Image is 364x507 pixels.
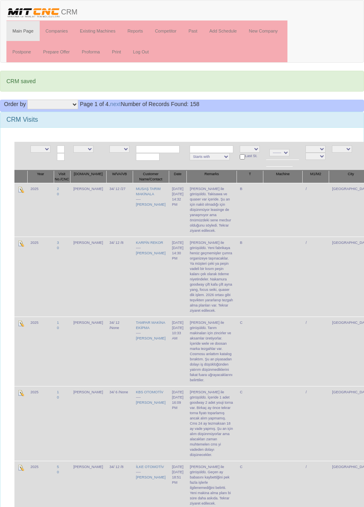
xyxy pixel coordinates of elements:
td: B [237,237,263,317]
td: / [302,237,329,317]
td: 2025 [27,317,54,386]
a: [PERSON_NAME] [136,251,166,255]
img: header.png [6,6,61,18]
a: Prepare Offer [37,42,75,62]
a: KARPİN REKOR [136,241,163,245]
a: New Company [243,21,284,41]
td: [PERSON_NAME] [70,317,106,386]
td: 2025 [27,386,54,461]
th: M1/M2 [302,170,329,183]
a: Add Schedule [203,21,243,41]
td: ---- [133,237,169,317]
th: T [237,170,263,183]
th: W/VA/VB [106,170,133,183]
a: CRM [0,0,83,20]
td: [PERSON_NAME] [70,237,106,317]
a: [PERSON_NAME] [136,401,166,405]
td: [PERSON_NAME] ile görüşüldü. Tarım makinaları için zincirler ve aksamlar üretiyorlar. İçeride wel... [186,317,237,386]
td: [PERSON_NAME] ile görüşüldü. Yeni fabrikaya henüz geçmemişler çumra organizeye taşınacaklar. Ya m... [186,237,237,317]
td: [DATE] [169,386,186,461]
td: C [237,317,263,386]
td: [DATE] [169,317,186,386]
td: 2025 [27,183,54,237]
td: / [302,386,329,461]
a: TAMPAR MAKİNA EKİPMA [136,321,165,330]
a: Log Out [127,42,155,62]
th: Date [169,170,186,183]
a: Existing Machines [74,21,121,41]
th: [DOMAIN_NAME] [70,170,106,183]
div: [DATE] 10:33 AM [172,325,183,341]
a: 3 [57,241,59,245]
td: [PERSON_NAME] [70,183,106,237]
div: [DATE] 18:51 PM [172,470,183,485]
a: 0 [57,470,59,474]
td: ---- [133,386,169,461]
span: Number of Records Found: 158 [80,101,199,107]
a: 0 [57,395,59,399]
a: Print [106,42,127,62]
a: Postpone [6,42,37,62]
a: next [110,101,121,107]
div: [DATE] 14:32 PM [172,192,183,207]
h3: CRM Visits [6,116,358,123]
th: Machine [263,170,302,183]
td: 34/ 6 /None [106,386,133,461]
td: [PERSON_NAME] [70,386,106,461]
a: 1 [57,321,59,325]
div: [DATE] 16:09 PM [172,395,183,411]
td: 2025 [27,237,54,317]
a: [PERSON_NAME] [136,475,166,479]
a: 0 [57,246,59,250]
td: [PERSON_NAME] ile görüşüldü. Takisawa ve quaser var içeride. Şu an için nakit olmadığı için düşün... [186,183,237,237]
a: MUSAŞ TARIM MAKİNALA [136,187,161,196]
td: Last St. [237,142,263,170]
span: Page 1 of 4. [80,101,110,107]
a: Companies [40,21,74,41]
th: Year [27,170,54,183]
td: [DATE] [169,237,186,317]
td: B [237,183,263,237]
th: Visit No./CNC [54,170,70,183]
a: Competitor [149,21,182,41]
a: [PERSON_NAME] [136,336,166,340]
a: [PERSON_NAME] [136,202,166,206]
a: 2 [57,187,59,191]
td: 34/ 12 /8 [106,237,133,317]
td: 34/ 12 /27 [106,183,133,237]
img: Edit [18,390,24,396]
img: Edit [18,186,24,193]
td: C [237,386,263,461]
th: Remarks [186,170,237,183]
a: 1 [57,390,59,394]
a: Proforma [76,42,106,62]
td: [DATE] [169,183,186,237]
a: 5 [57,465,59,469]
td: ---- [133,183,169,237]
img: Edit [18,464,24,471]
td: / [302,183,329,237]
td: ---- [133,317,169,386]
a: 0 [57,326,59,330]
img: Edit [18,320,24,327]
a: Reports [121,21,149,41]
div: [DATE] 14:30 PM [172,245,183,261]
td: [PERSON_NAME] ile görüşüldü. İçeride 1 adet goodway 2 adet youji torna var. Birkaç ay önce tekrar... [186,386,237,461]
a: KBS OTOMOTİV [136,390,163,394]
a: Past [182,21,203,41]
th: Customer Name/Contact [133,170,169,183]
a: Main Page [6,21,40,41]
td: 34/ 12 /None [106,317,133,386]
a: İLKE OTOMOTİV [136,465,164,469]
a: 0 [57,192,59,196]
img: Edit [18,240,24,247]
td: / [302,317,329,386]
